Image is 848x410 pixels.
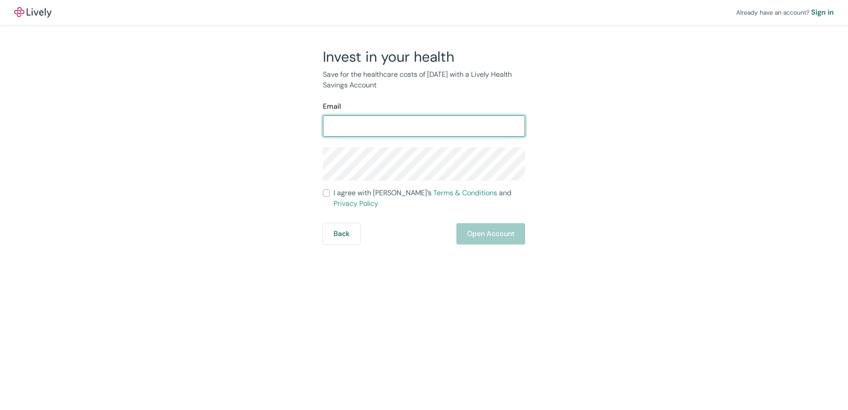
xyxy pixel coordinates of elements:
a: Terms & Conditions [433,188,497,197]
a: LivelyLively [14,7,51,18]
a: Privacy Policy [334,199,378,208]
div: Already have an account? [736,7,834,18]
button: Back [323,223,360,244]
span: I agree with [PERSON_NAME]’s and [334,188,525,209]
label: Email [323,101,341,112]
p: Save for the healthcare costs of [DATE] with a Lively Health Savings Account [323,69,525,91]
img: Lively [14,7,51,18]
h2: Invest in your health [323,48,525,66]
a: Sign in [811,7,834,18]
